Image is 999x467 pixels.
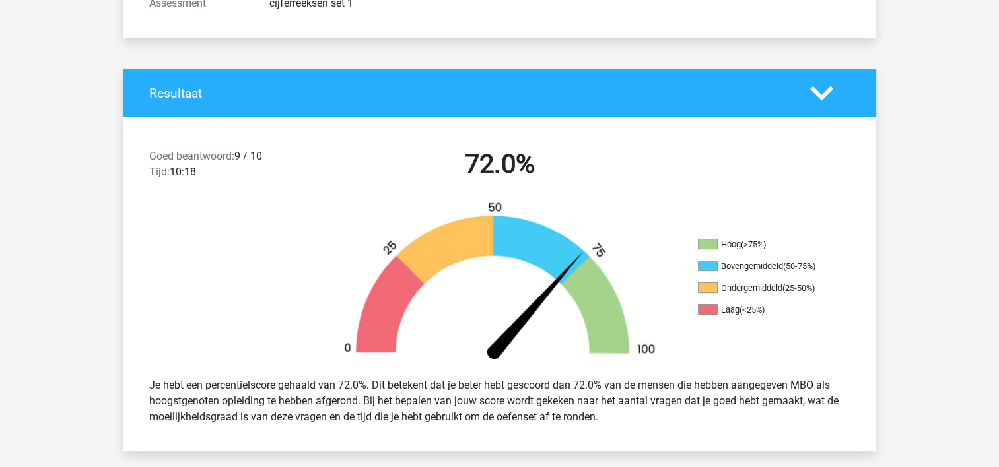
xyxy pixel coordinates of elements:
[698,239,830,251] li: Hoog
[149,166,170,178] span: Tijd:
[149,86,790,101] h4: Resultaat
[139,148,320,185] div: 9 / 10 10:18
[782,283,815,293] div: (25-50%)
[698,282,830,294] li: Ondergemiddeld
[322,201,678,367] img: 72.efe4a97968c2.png
[698,304,830,316] li: Laag
[783,261,815,271] div: (50-75%)
[741,239,766,249] div: (>75%)
[698,261,830,272] li: Bovengemiddeld
[740,305,765,315] div: (<25%)
[139,372,860,430] div: Je hebt een percentielscore gehaald van 72.0%. Dit betekent dat je beter hebt gescoord dan 72.0% ...
[149,150,234,162] span: Goed beantwoord:
[329,148,670,180] h2: 72.0%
